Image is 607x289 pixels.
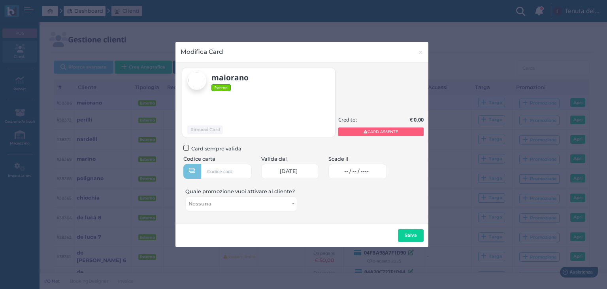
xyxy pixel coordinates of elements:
[328,155,349,163] label: Scade il
[187,125,223,134] button: Rimuovi Card
[405,232,417,238] b: Salva
[418,47,424,57] span: ×
[201,164,252,179] input: Codice card
[211,72,249,83] b: maiorano
[261,155,287,163] label: Valida dal
[181,47,223,56] h4: Modifica Card
[183,155,215,163] label: Codice carta
[185,188,295,195] label: Quale promozione vuoi attivare al cliente?
[23,6,52,12] span: Assistenza
[338,127,424,136] span: CARD ASSENTE
[410,116,424,123] b: € 0,00
[280,168,298,175] span: [DATE]
[211,84,231,91] span: Esterno
[338,117,357,122] h5: Credito:
[189,201,292,207] span: Nessuna
[187,71,273,91] a: maiorano Esterno
[398,229,424,242] button: Salva
[185,196,297,211] button: Nessuna
[344,168,369,175] span: -- / -- / ----
[191,145,241,152] span: Card sempre valida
